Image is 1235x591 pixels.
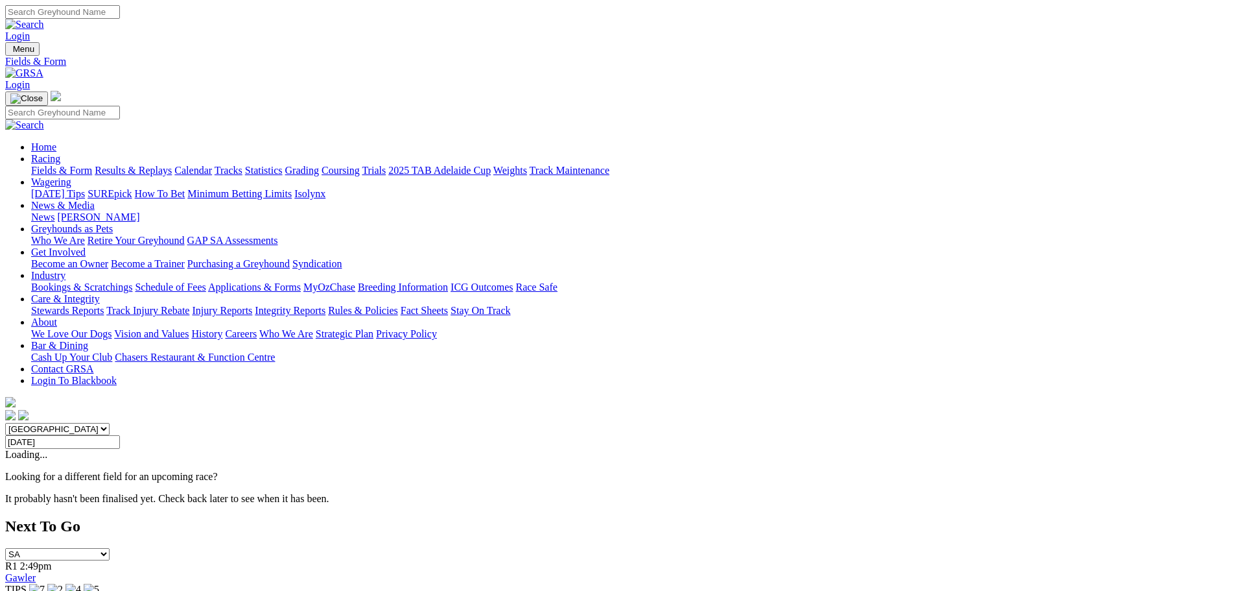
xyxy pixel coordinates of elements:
a: Login [5,30,30,42]
a: Login To Blackbook [31,375,117,386]
img: logo-grsa-white.png [5,397,16,407]
span: Loading... [5,449,47,460]
div: Care & Integrity [31,305,1230,317]
img: Search [5,119,44,131]
img: facebook.svg [5,410,16,420]
a: MyOzChase [303,282,355,293]
a: Track Maintenance [530,165,609,176]
a: Syndication [292,258,342,269]
input: Search [5,106,120,119]
a: ICG Outcomes [451,282,513,293]
p: Looking for a different field for an upcoming race? [5,471,1230,483]
div: News & Media [31,211,1230,223]
div: Get Involved [31,258,1230,270]
span: R1 [5,561,18,572]
a: Statistics [245,165,283,176]
a: Weights [493,165,527,176]
a: Strategic Plan [316,328,373,339]
input: Search [5,5,120,19]
a: GAP SA Assessments [187,235,278,246]
a: Applications & Forms [208,282,301,293]
a: Calendar [174,165,212,176]
a: Purchasing a Greyhound [187,258,290,269]
a: Stewards Reports [31,305,104,316]
a: Injury Reports [192,305,252,316]
a: Bar & Dining [31,340,88,351]
div: Racing [31,165,1230,176]
div: About [31,328,1230,340]
a: Care & Integrity [31,293,100,304]
div: Wagering [31,188,1230,200]
div: Industry [31,282,1230,293]
a: Integrity Reports [255,305,325,316]
a: Greyhounds as Pets [31,223,113,234]
a: Tracks [215,165,242,176]
a: Trials [362,165,386,176]
a: [DATE] Tips [31,188,85,199]
a: Isolynx [294,188,325,199]
a: Become an Owner [31,258,108,269]
a: 2025 TAB Adelaide Cup [388,165,491,176]
a: Become a Trainer [111,258,185,269]
a: Retire Your Greyhound [88,235,185,246]
button: Toggle navigation [5,42,40,56]
a: Vision and Values [114,328,189,339]
a: Stay On Track [451,305,510,316]
a: Industry [31,270,65,281]
a: Fact Sheets [401,305,448,316]
img: twitter.svg [18,410,29,420]
a: Who We Are [259,328,313,339]
a: News & Media [31,200,95,211]
button: Toggle navigation [5,91,48,106]
a: Rules & Policies [328,305,398,316]
a: Race Safe [515,282,557,293]
a: Fields & Form [31,165,92,176]
a: [PERSON_NAME] [57,211,139,223]
img: Close [10,93,43,104]
a: Wagering [31,176,71,187]
img: GRSA [5,67,43,79]
a: Breeding Information [358,282,448,293]
a: Home [31,141,56,152]
a: Chasers Restaurant & Function Centre [115,352,275,363]
a: Racing [31,153,60,164]
partial: It probably hasn't been finalised yet. Check back later to see when it has been. [5,493,329,504]
a: Track Injury Rebate [106,305,189,316]
input: Select date [5,435,120,449]
span: Menu [13,44,34,54]
a: About [31,317,57,328]
img: Search [5,19,44,30]
a: Fields & Form [5,56,1230,67]
a: News [31,211,54,223]
a: Bookings & Scratchings [31,282,132,293]
a: We Love Our Dogs [31,328,112,339]
div: Bar & Dining [31,352,1230,363]
div: Greyhounds as Pets [31,235,1230,247]
a: Contact GRSA [31,363,93,374]
a: How To Bet [135,188,185,199]
a: Schedule of Fees [135,282,206,293]
a: Get Involved [31,247,86,258]
a: Grading [285,165,319,176]
a: Login [5,79,30,90]
a: Coursing [322,165,360,176]
a: Results & Replays [95,165,172,176]
a: History [191,328,222,339]
span: 2:49pm [20,561,52,572]
a: Privacy Policy [376,328,437,339]
h2: Next To Go [5,518,1230,535]
a: Gawler [5,572,36,583]
img: logo-grsa-white.png [51,91,61,101]
a: Cash Up Your Club [31,352,112,363]
a: Who We Are [31,235,85,246]
a: Minimum Betting Limits [187,188,292,199]
a: Careers [225,328,257,339]
a: SUREpick [88,188,132,199]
